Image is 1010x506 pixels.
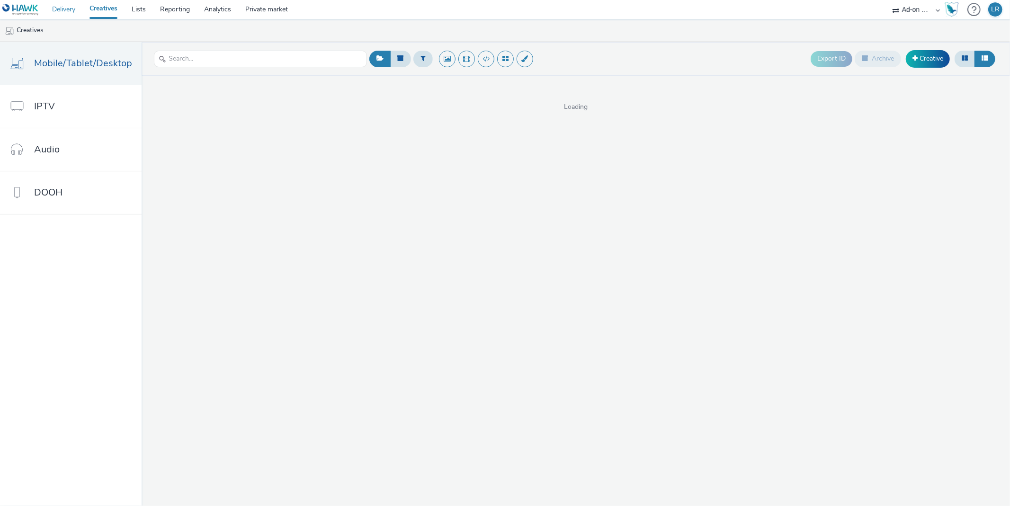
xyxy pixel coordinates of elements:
a: Hawk Academy [945,2,963,17]
button: Table [974,51,995,67]
img: mobile [5,26,14,36]
span: IPTV [34,99,55,113]
span: Mobile/Tablet/Desktop [34,56,132,70]
button: Archive [855,51,901,67]
span: Loading [142,102,1010,112]
img: undefined Logo [2,4,39,16]
span: Audio [34,142,60,156]
input: Search... [154,51,367,67]
button: Export ID [811,51,852,66]
img: Hawk Academy [945,2,959,17]
div: LR [991,2,1000,17]
span: DOOH [34,186,63,199]
button: Grid [955,51,975,67]
a: Creative [906,50,950,67]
